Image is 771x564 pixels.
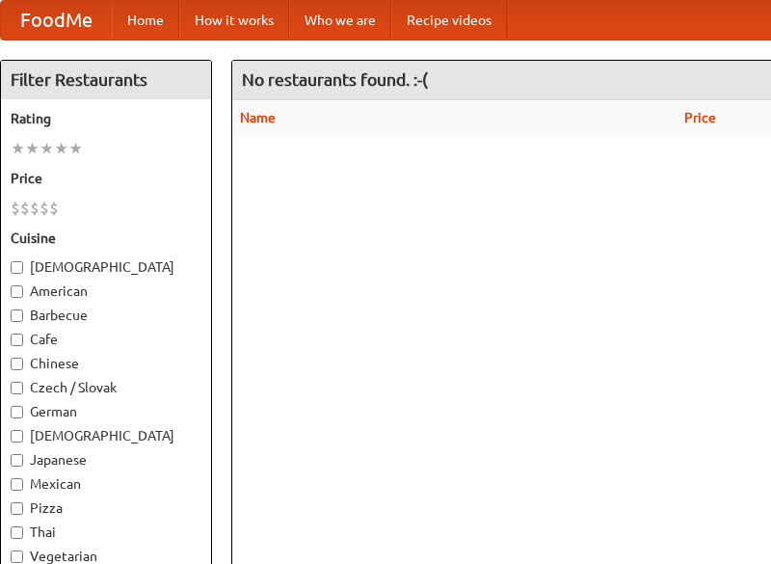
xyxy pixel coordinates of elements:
input: Mexican [11,478,23,491]
li: ★ [40,138,54,159]
input: Chinese [11,358,23,370]
a: FoodMe [1,1,112,40]
li: $ [40,198,49,219]
input: German [11,406,23,418]
li: ★ [11,138,25,159]
h4: Filter Restaurants [1,61,211,99]
label: German [11,402,201,421]
a: Name [240,110,276,125]
label: Chinese [11,354,201,373]
li: $ [49,198,59,219]
h5: Rating [11,109,201,128]
a: Who we are [289,1,391,40]
label: Pizza [11,498,201,518]
label: Mexican [11,474,201,494]
li: ★ [54,138,68,159]
a: Recipe videos [391,1,507,40]
label: Czech / Slovak [11,378,201,397]
label: [DEMOGRAPHIC_DATA] [11,257,201,277]
li: ★ [25,138,40,159]
input: American [11,285,23,298]
li: $ [30,198,40,219]
label: Barbecue [11,306,201,325]
label: Thai [11,523,201,542]
a: Home [112,1,179,40]
input: Czech / Slovak [11,382,23,394]
label: Japanese [11,450,201,470]
input: Thai [11,526,23,539]
input: [DEMOGRAPHIC_DATA] [11,430,23,443]
label: [DEMOGRAPHIC_DATA] [11,426,201,445]
input: Barbecue [11,309,23,322]
input: Cafe [11,334,23,346]
h5: Cuisine [11,228,201,248]
input: [DEMOGRAPHIC_DATA] [11,261,23,274]
label: American [11,282,201,301]
li: $ [11,198,20,219]
input: Japanese [11,454,23,467]
input: Vegetarian [11,551,23,563]
li: ★ [68,138,83,159]
label: Cafe [11,330,201,349]
h5: Price [11,169,201,188]
a: Price [684,110,716,125]
a: How it works [179,1,289,40]
ng-pluralize: No restaurants found. :-( [242,70,428,89]
input: Pizza [11,502,23,515]
li: $ [20,198,30,219]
